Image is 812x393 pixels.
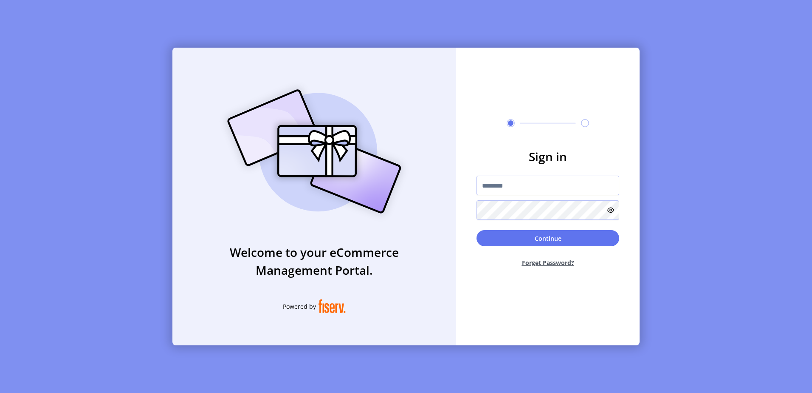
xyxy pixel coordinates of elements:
[214,80,414,223] img: card_Illustration.svg
[172,243,456,279] h3: Welcome to your eCommerce Management Portal.
[283,302,316,311] span: Powered by
[476,148,619,165] h3: Sign in
[476,230,619,246] button: Continue
[476,251,619,274] button: Forget Password?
